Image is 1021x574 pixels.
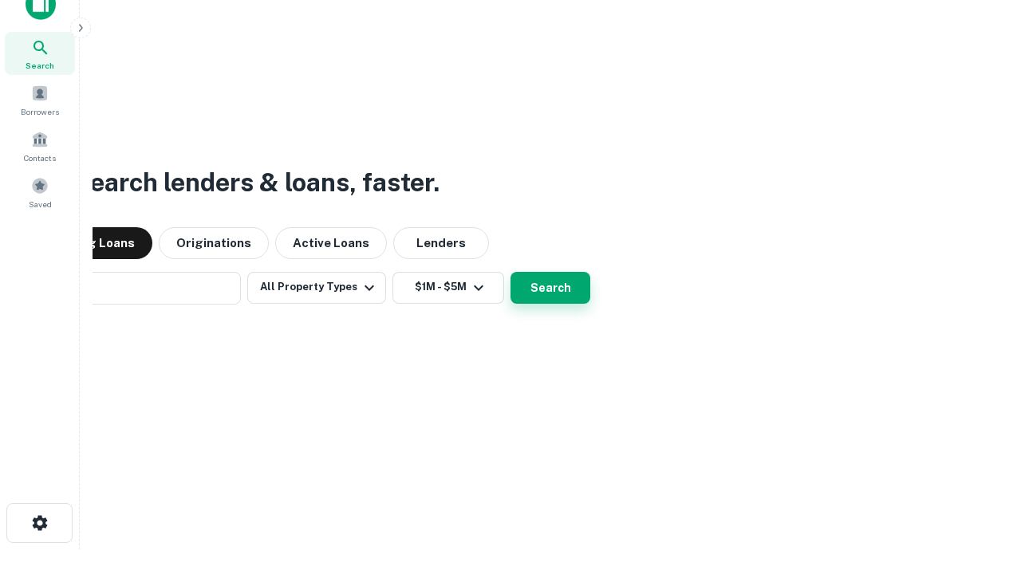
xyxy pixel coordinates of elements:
[392,272,504,304] button: $1M - $5M
[5,32,75,75] a: Search
[247,272,386,304] button: All Property Types
[21,105,59,118] span: Borrowers
[510,272,590,304] button: Search
[275,227,387,259] button: Active Loans
[5,124,75,167] a: Contacts
[5,78,75,121] a: Borrowers
[24,151,56,164] span: Contacts
[159,227,269,259] button: Originations
[26,59,54,72] span: Search
[393,227,489,259] button: Lenders
[5,171,75,214] a: Saved
[29,198,52,210] span: Saved
[941,446,1021,523] iframe: Chat Widget
[73,163,440,202] h3: Search lenders & loans, faster.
